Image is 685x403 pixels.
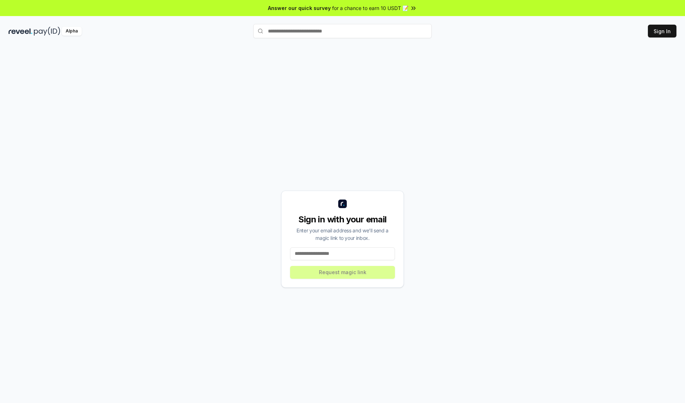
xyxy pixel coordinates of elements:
span: for a chance to earn 10 USDT 📝 [332,4,409,12]
img: pay_id [34,27,60,36]
span: Answer our quick survey [268,4,331,12]
div: Sign in with your email [290,214,395,225]
div: Enter your email address and we’ll send a magic link to your inbox. [290,227,395,242]
button: Sign In [648,25,676,37]
img: reveel_dark [9,27,32,36]
img: logo_small [338,200,347,208]
div: Alpha [62,27,82,36]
